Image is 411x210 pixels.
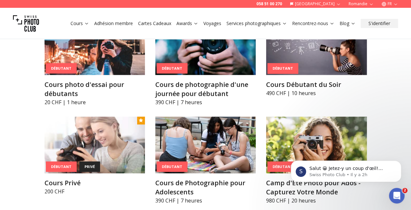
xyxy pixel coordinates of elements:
button: Services photographiques [224,19,289,28]
a: Services photographiques [226,20,287,27]
a: Cours de photographie d'une journée pour débutantDébutantCours de photographie d'une journée pour... [155,18,256,106]
a: Cours de Photographie pour AdolescentsDébutantCours de Photographie pour Adolescents390 CHF | 7 h... [155,117,256,204]
div: Débutant [267,161,298,172]
span: 2 [402,188,407,193]
img: Cours de Photographie pour Adolescents [155,117,256,173]
div: Débutant [46,161,77,172]
p: 200 CHF [45,188,145,195]
img: Camp d'Été Photo pour Ados - Capturez Votre Monde [266,117,366,173]
div: privé [79,161,100,172]
h3: Cours photo d'essai pour débutants [45,80,145,98]
button: Blog [337,19,358,28]
p: 980 CHF | 20 heures [266,197,366,204]
p: 390 CHF | 7 heures [155,98,256,106]
iframe: Intercom notifications message [281,147,411,192]
a: 058 51 00 270 [256,1,282,7]
div: Débutant [157,161,187,172]
a: Cours PrivéDébutantprivéCours Privé200 CHF [45,117,145,195]
h3: Cours de photographie d'une journée pour débutant [155,80,256,98]
h3: Cours de Photographie pour Adolescents [155,178,256,197]
button: Cours [68,19,92,28]
a: Blog [340,20,355,27]
div: Débutant [267,63,298,74]
button: Adhésion membre [92,19,135,28]
h3: Cours Privé [45,178,145,188]
img: Cours de photographie d'une journée pour débutant [155,18,256,75]
a: Adhésion membre [94,20,133,27]
button: Rencontrez-nous [289,19,337,28]
a: Cours Débutant du SoirDébutantCours Débutant du Soir490 CHF | 10 heures [266,18,366,97]
a: Awards [176,20,198,27]
a: Cours [71,20,89,27]
p: 20 CHF | 1 heure [45,98,145,106]
img: Cours Privé [45,117,145,173]
a: Rencontrez-nous [292,20,334,27]
button: Cartes Cadeaux [135,19,174,28]
a: Cartes Cadeaux [138,20,171,27]
img: Cours photo d'essai pour débutants [45,18,145,75]
button: Voyages [201,19,224,28]
img: Swiss photo club [13,10,39,36]
h3: Camp d'Été Photo pour Ados - Capturez Votre Monde [266,178,366,197]
div: Débutant [46,63,77,74]
img: Cours Débutant du Soir [266,18,366,75]
div: Débutant [157,63,187,74]
a: Cours photo d'essai pour débutantsDébutantCours photo d'essai pour débutants20 CHF | 1 heure [45,18,145,106]
button: Awards [174,19,201,28]
iframe: Intercom live chat [389,188,405,203]
a: Voyages [203,20,221,27]
p: 490 CHF | 10 heures [266,89,366,97]
button: S'identifier [361,19,398,28]
a: Camp d'Été Photo pour Ados - Capturez Votre MondeDébutantCamp d'Été Photo pour Ados - Capturez Vo... [266,117,366,204]
p: 390 CHF | 7 heures [155,197,256,204]
h3: Cours Débutant du Soir [266,80,366,89]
